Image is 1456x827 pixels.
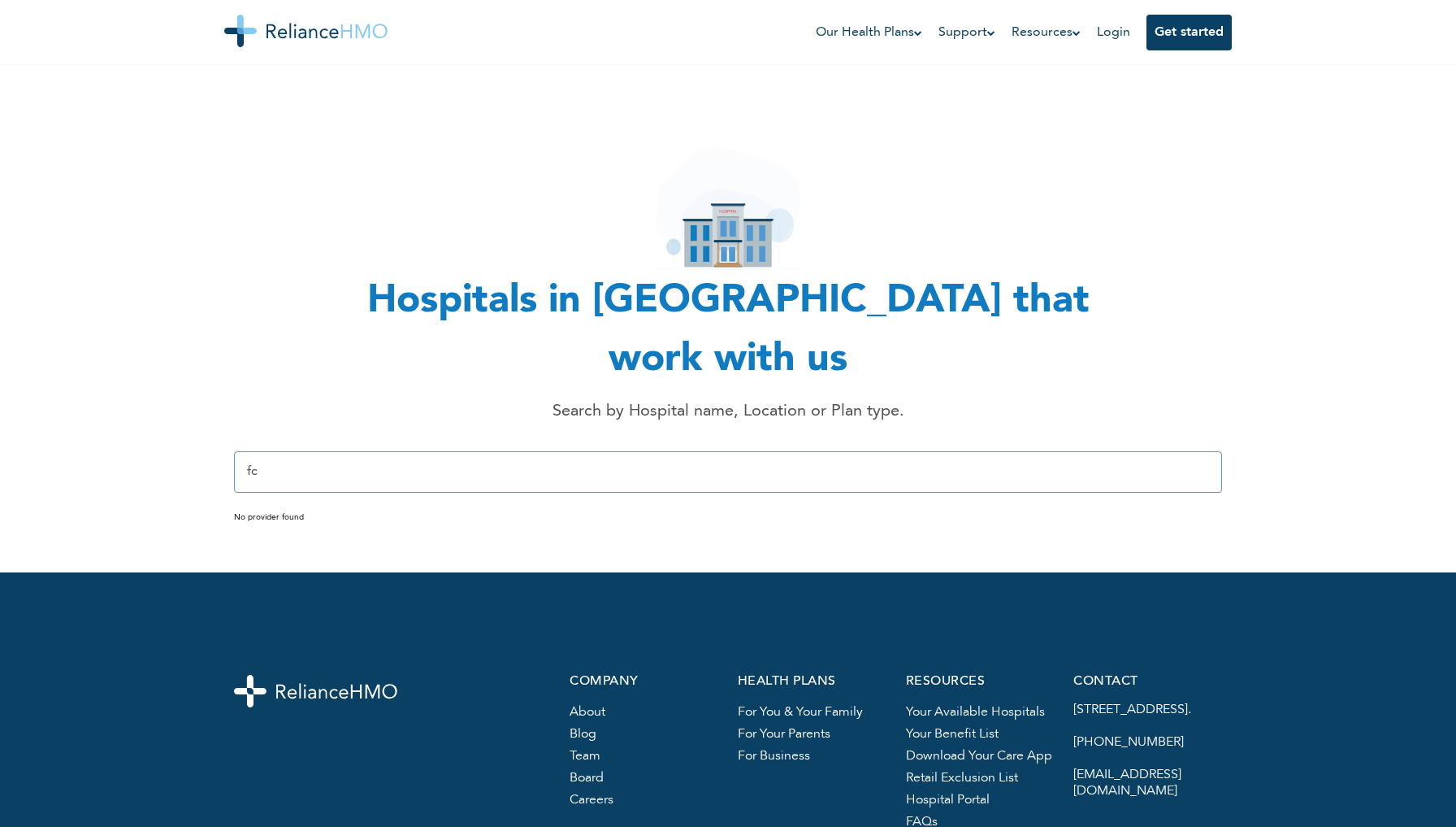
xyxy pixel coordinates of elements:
[738,728,830,741] a: For your parents
[738,706,863,719] a: For you & your family
[906,728,999,741] a: Your benefit list
[570,675,718,689] p: company
[1073,703,1191,716] a: [STREET_ADDRESS].
[1073,768,1181,798] a: [EMAIL_ADDRESS][DOMAIN_NAME]
[570,728,596,741] a: blog
[234,675,397,707] img: logo-white.svg
[906,706,1045,719] a: Your available hospitals
[938,23,995,42] a: Support
[234,451,1222,493] input: Enter Hospital name, location or plan type...
[1097,26,1130,39] a: Login
[906,772,1018,785] a: Retail exclusion list
[362,399,1094,424] p: Search by Hospital name, Location or Plan type.
[224,15,388,47] img: Reliance HMO's Logo
[816,23,922,42] a: Our Health Plans
[1146,15,1232,50] button: Get started
[1073,736,1184,749] a: [PHONE_NUMBER]
[906,794,990,807] a: hospital portal
[570,706,605,719] a: About
[570,772,604,785] a: board
[234,512,1222,522] p: No provider found
[1073,675,1222,689] p: contact
[906,750,1052,763] a: Download your care app
[738,750,810,763] a: For business
[570,750,600,763] a: team
[906,675,1055,689] p: resources
[570,794,613,807] a: careers
[322,272,1134,390] h1: Hospitals in [GEOGRAPHIC_DATA] that work with us
[655,148,802,270] img: hospital_icon.svg
[738,675,886,689] p: health plans
[1012,23,1081,42] a: Resources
